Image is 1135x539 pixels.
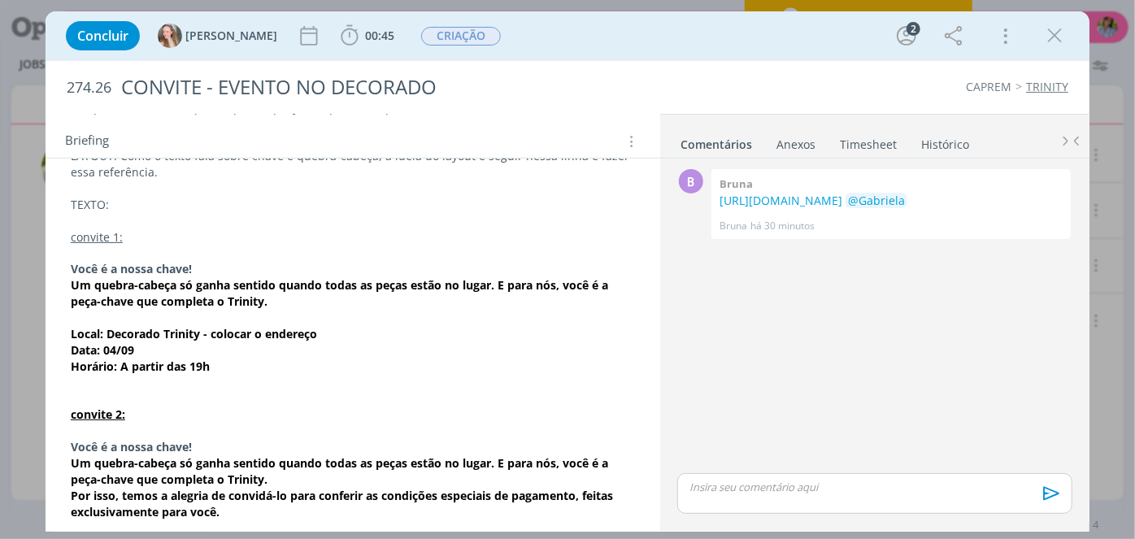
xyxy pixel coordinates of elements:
strong: Um quebra-cabeça só ganha sentido quando todas as peças estão no lugar. E para nós, você é a peça... [71,455,611,487]
strong: Local: Decorado Trinity - colocar o endereço [71,326,317,341]
div: CONVITE - EVENTO NO DECORADO [115,67,645,107]
strong: Você é a nossa chave! [71,439,192,454]
u: convite 2: [71,406,125,422]
div: 2 [907,22,920,36]
u: convite 1: [71,229,123,245]
span: @Gabriela [848,193,905,208]
span: há 30 minutos [750,219,815,233]
a: CAPREM [966,79,1011,94]
strong: Um quebra-cabeça só ganha sentido quando todas as peças estão no lugar. E para nós, você é a peça... [71,277,611,309]
img: G [158,24,182,48]
button: 00:45 [337,23,398,49]
div: B [679,169,703,193]
strong: Horário: A partir das 19h [71,359,210,374]
p: TEXTO: [71,197,635,213]
p: LAYOUT: Como o texto fala sobre chave é quebra-cabeça, a ideia do layout é seguir nessa linha e f... [71,148,635,180]
button: Concluir [66,21,140,50]
span: 00:45 [365,28,394,43]
button: G[PERSON_NAME] [158,24,277,48]
a: [URL][DOMAIN_NAME] [720,193,842,208]
b: Bruna [720,176,753,191]
a: TRINITY [1026,79,1068,94]
strong: Você é a nossa chave! [71,261,192,276]
strong: Por isso, temos a alegria de convidá-lo para conferir as condições especiais de pagamento, feitas... [71,488,616,519]
button: CRIAÇÃO [420,26,502,46]
span: Concluir [77,29,128,42]
div: Anexos [776,137,815,153]
span: Briefing [65,131,109,152]
p: Bruna [720,219,747,233]
span: CRIAÇÃO [421,27,501,46]
a: Histórico [920,129,970,153]
a: Comentários [680,129,753,153]
div: dialog [46,11,1089,532]
strong: Data: 04/09 [71,342,134,358]
span: 274.26 [67,79,111,97]
a: Timesheet [839,129,898,153]
span: [PERSON_NAME] [185,30,277,41]
button: 2 [894,23,920,49]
